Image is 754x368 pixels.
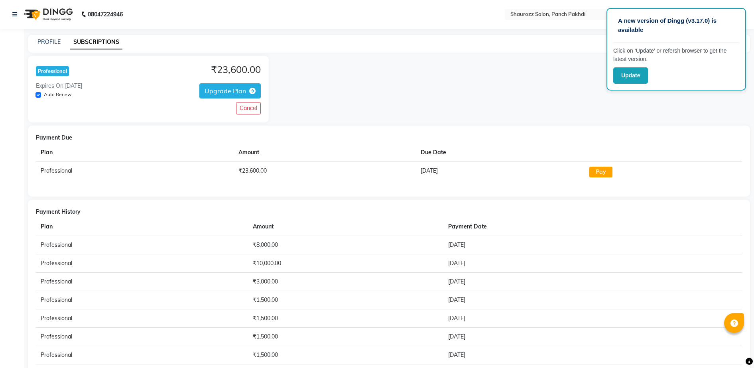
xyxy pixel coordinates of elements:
[36,134,742,142] div: Payment Due
[443,236,693,254] td: [DATE]
[205,87,246,95] span: Upgrade Plan
[36,144,234,162] th: Plan
[443,218,693,236] th: Payment Date
[248,218,444,236] th: Amount
[416,161,585,182] td: [DATE]
[443,346,693,364] td: [DATE]
[236,102,261,114] button: Cancel
[37,38,61,45] a: PROFILE
[36,346,248,364] td: Professional
[248,327,444,346] td: ₹1,500.00
[248,236,444,254] td: ₹8,000.00
[88,3,123,26] b: 08047224946
[443,309,693,327] td: [DATE]
[443,254,693,272] td: [DATE]
[234,144,416,162] th: Amount
[36,327,248,346] td: Professional
[589,167,612,177] button: Pay
[211,64,261,75] h4: ₹23,600.00
[36,236,248,254] td: Professional
[721,336,746,360] iframe: chat widget
[36,208,742,216] div: Payment History
[618,16,734,34] p: A new version of Dingg (v3.17.0) is available
[36,291,248,309] td: Professional
[199,83,261,98] button: Upgrade Plan
[234,161,416,182] td: ₹23,600.00
[248,272,444,291] td: ₹3,000.00
[36,66,69,76] div: Professional
[20,3,75,26] img: logo
[248,346,444,364] td: ₹1,500.00
[443,327,693,346] td: [DATE]
[36,309,248,327] td: Professional
[44,91,71,98] label: Auto Renew
[248,309,444,327] td: ₹1,500.00
[613,47,739,63] p: Click on ‘Update’ or refersh browser to get the latest version.
[443,291,693,309] td: [DATE]
[613,67,648,84] button: Update
[36,272,248,291] td: Professional
[70,35,122,49] a: SUBSCRIPTIONS
[36,254,248,272] td: Professional
[443,272,693,291] td: [DATE]
[36,82,82,90] div: Expires On [DATE]
[416,144,585,162] th: Due Date
[248,254,444,272] td: ₹10,000.00
[36,161,234,182] td: Professional
[36,218,248,236] th: Plan
[248,291,444,309] td: ₹1,500.00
